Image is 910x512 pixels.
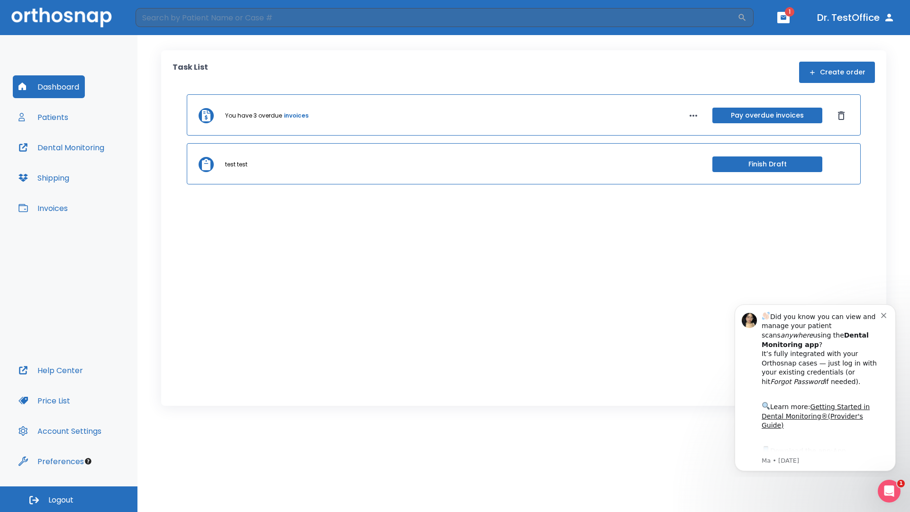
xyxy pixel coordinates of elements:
[225,111,282,120] p: You have 3 overdue
[13,166,75,189] button: Shipping
[13,389,76,412] button: Price List
[84,457,92,466] div: Tooltip anchor
[13,420,107,442] button: Account Settings
[11,8,112,27] img: Orthosnap
[897,480,905,487] span: 1
[834,108,849,123] button: Dismiss
[878,480,901,503] iframe: Intercom live chat
[712,156,822,172] button: Finish Draft
[799,62,875,83] button: Create order
[136,8,737,27] input: Search by Patient Name or Case #
[13,450,90,473] button: Preferences
[13,197,73,219] button: Invoices
[48,495,73,505] span: Logout
[41,161,161,169] p: Message from Ma, sent 7w ago
[13,75,85,98] button: Dashboard
[225,160,247,169] p: test test
[173,62,208,83] p: Task List
[161,15,168,22] button: Dismiss notification
[13,136,110,159] button: Dental Monitoring
[785,7,794,17] span: 1
[41,151,126,168] a: App Store
[813,9,899,26] button: Dr. TestOffice
[41,149,161,197] div: Download the app: | ​ Let us know if you need help getting started!
[13,106,74,128] button: Patients
[13,359,89,382] button: Help Center
[720,296,910,477] iframe: Intercom notifications message
[712,108,822,123] button: Pay overdue invoices
[284,111,309,120] a: invoices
